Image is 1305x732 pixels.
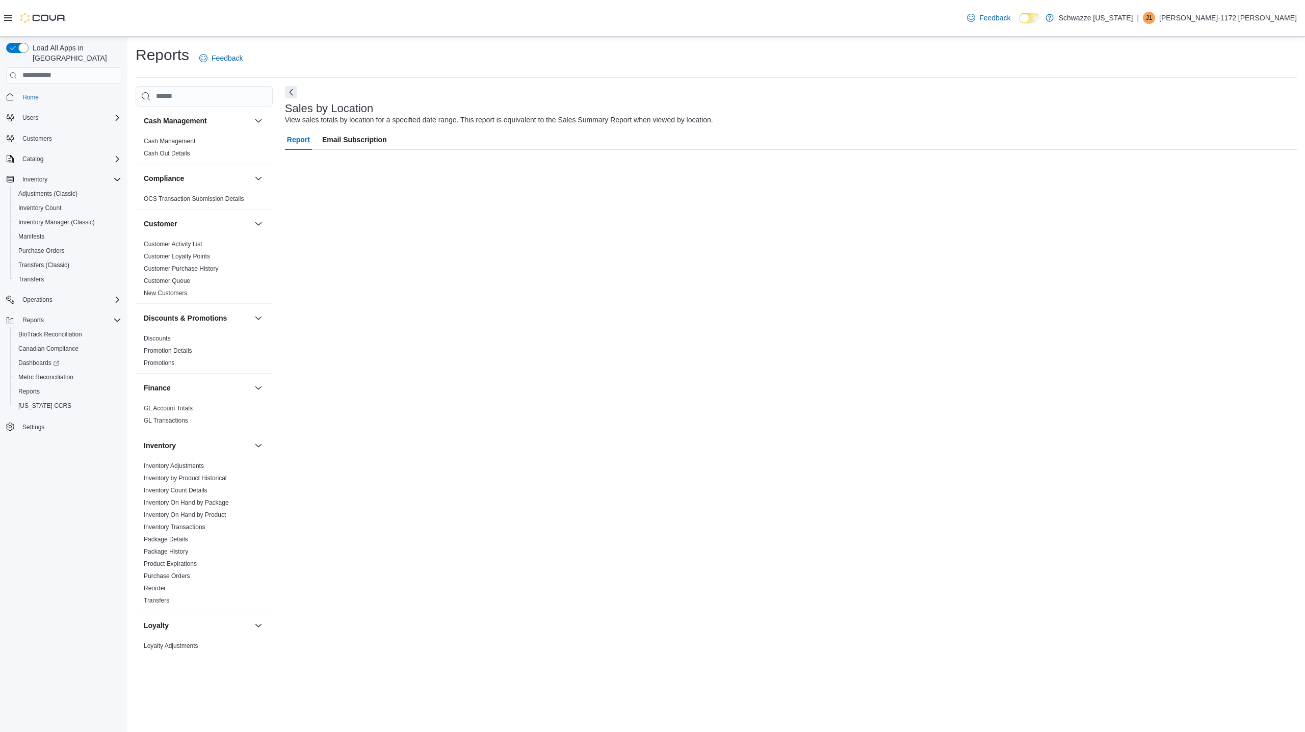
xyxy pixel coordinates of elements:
[144,290,187,297] a: New Customers
[144,289,187,297] span: New Customers
[195,48,247,68] a: Feedback
[14,216,99,228] a: Inventory Manager (Classic)
[10,384,125,399] button: Reports
[144,523,205,531] span: Inventory Transactions
[144,548,188,555] a: Package History
[18,294,121,306] span: Operations
[144,440,176,451] h3: Inventory
[18,421,48,433] a: Settings
[144,584,166,592] span: Reorder
[144,334,171,343] span: Discounts
[18,173,121,186] span: Inventory
[144,116,207,126] h3: Cash Management
[144,277,190,284] a: Customer Queue
[10,370,125,384] button: Metrc Reconciliation
[252,619,265,632] button: Loyalty
[18,232,44,241] span: Manifests
[979,13,1010,23] span: Feedback
[144,560,197,567] a: Product Expirations
[144,536,188,543] a: Package Details
[18,173,51,186] button: Inventory
[14,188,121,200] span: Adjustments (Classic)
[1059,12,1133,24] p: Schwazze [US_STATE]
[144,383,171,393] h3: Finance
[144,547,188,556] span: Package History
[10,201,125,215] button: Inventory Count
[14,385,44,398] a: Reports
[18,132,121,145] span: Customers
[963,8,1014,28] a: Feedback
[144,173,184,184] h3: Compliance
[144,173,250,184] button: Compliance
[14,328,121,341] span: BioTrack Reconciliation
[285,115,713,125] div: View sales totals by location for a specified date range. This report is equivalent to the Sales ...
[285,102,374,115] h3: Sales by Location
[144,404,193,412] span: GL Account Totals
[18,402,71,410] span: [US_STATE] CCRS
[252,172,265,185] button: Compliance
[18,420,121,433] span: Settings
[14,371,121,383] span: Metrc Reconciliation
[144,359,175,367] span: Promotions
[14,259,73,271] a: Transfers (Classic)
[144,383,250,393] button: Finance
[18,133,56,145] a: Customers
[2,293,125,307] button: Operations
[22,175,47,184] span: Inventory
[144,572,190,580] a: Purchase Orders
[14,343,83,355] a: Canadian Compliance
[20,13,66,23] img: Cova
[144,219,177,229] h3: Customer
[18,314,48,326] button: Reports
[2,172,125,187] button: Inventory
[14,357,121,369] span: Dashboards
[14,188,82,200] a: Adjustments (Classic)
[252,439,265,452] button: Inventory
[14,245,121,257] span: Purchase Orders
[144,265,219,273] span: Customer Purchase History
[14,230,121,243] span: Manifests
[136,640,273,668] div: Loyalty
[144,277,190,285] span: Customer Queue
[2,131,125,146] button: Customers
[10,356,125,370] a: Dashboards
[144,137,195,145] span: Cash Management
[14,259,121,271] span: Transfers (Classic)
[10,258,125,272] button: Transfers (Classic)
[144,642,198,649] a: Loyalty Adjustments
[18,153,47,165] button: Catalog
[18,359,59,367] span: Dashboards
[2,419,125,434] button: Settings
[144,417,188,424] a: GL Transactions
[287,129,310,150] span: Report
[14,202,121,214] span: Inventory Count
[10,229,125,244] button: Manifests
[144,524,205,531] a: Inventory Transactions
[10,187,125,201] button: Adjustments (Classic)
[14,230,48,243] a: Manifests
[10,215,125,229] button: Inventory Manager (Classic)
[18,330,82,338] span: BioTrack Reconciliation
[212,53,243,63] span: Feedback
[144,474,227,482] span: Inventory by Product Historical
[14,273,121,285] span: Transfers
[22,93,39,101] span: Home
[14,202,66,214] a: Inventory Count
[1143,12,1155,24] div: Joshua-1172 Cruse
[136,460,273,611] div: Inventory
[22,296,53,304] span: Operations
[22,155,43,163] span: Catalog
[144,195,244,203] span: OCS Transaction Submission Details
[136,238,273,303] div: Customer
[144,241,202,248] a: Customer Activity List
[144,335,171,342] a: Discounts
[252,115,265,127] button: Cash Management
[29,43,121,63] span: Load All Apps in [GEOGRAPHIC_DATA]
[18,218,95,226] span: Inventory Manager (Classic)
[144,596,169,605] span: Transfers
[252,218,265,230] button: Customer
[252,382,265,394] button: Finance
[322,129,387,150] span: Email Subscription
[1137,12,1139,24] p: |
[144,347,192,355] span: Promotion Details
